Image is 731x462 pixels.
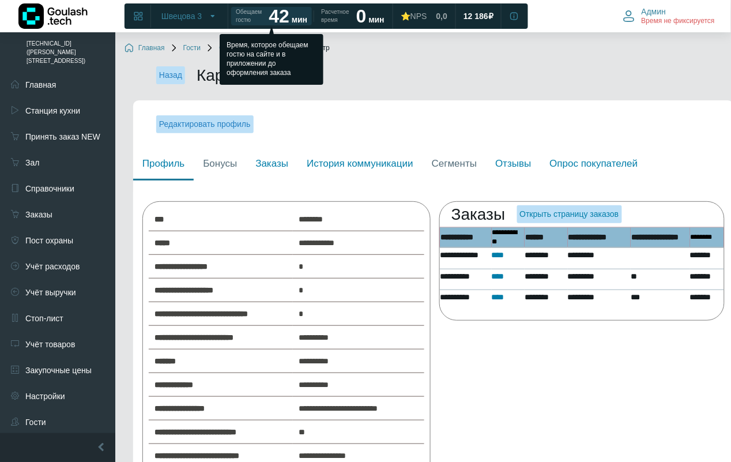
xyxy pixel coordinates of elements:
[284,44,330,53] span: Просмотр
[642,17,715,26] span: Время не фиксируется
[642,6,666,17] span: Админ
[423,148,486,181] a: Сегменты
[457,6,500,27] a: 12 186 ₽
[205,44,280,53] a: Справочник гостей
[292,15,307,24] span: мин
[541,148,647,181] a: Опрос покупателей
[246,148,297,181] a: Заказы
[155,7,224,25] button: Швецова 3
[125,44,165,53] a: Главная
[394,6,454,27] a: ⭐NPS 0,0
[520,209,619,219] a: Открыть страницу заказов
[321,8,349,24] span: Расчетное время
[616,4,722,28] button: Админ Время не фиксируется
[229,6,391,27] a: Обещаем гостю 42 мин Время, которое обещаем гостю на сайте и в приложении до оформления заказа Ра...
[369,15,385,24] span: мин
[18,3,88,29] img: Логотип компании Goulash.tech
[227,41,308,77] span: Время, которое обещаем гостю на сайте и в приложении до оформления заказа
[401,11,427,21] div: ⭐
[133,148,194,181] a: Профиль
[410,12,427,21] span: NPS
[486,148,540,181] a: Отзывы
[451,205,506,224] h2: Заказы
[197,66,307,85] h2: Карточка гостя
[156,66,185,84] a: Назад
[488,11,493,21] span: ₽
[236,8,262,24] span: Обещаем гостю
[169,44,201,53] a: Гости
[464,11,488,21] span: 12 186
[161,11,202,21] span: Швецова 3
[297,148,423,181] a: История коммуникации
[156,115,254,133] a: Редактировать профиль
[436,11,447,21] span: 0,0
[194,148,246,181] a: Бонусы
[269,6,289,27] strong: 42
[356,6,367,27] strong: 0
